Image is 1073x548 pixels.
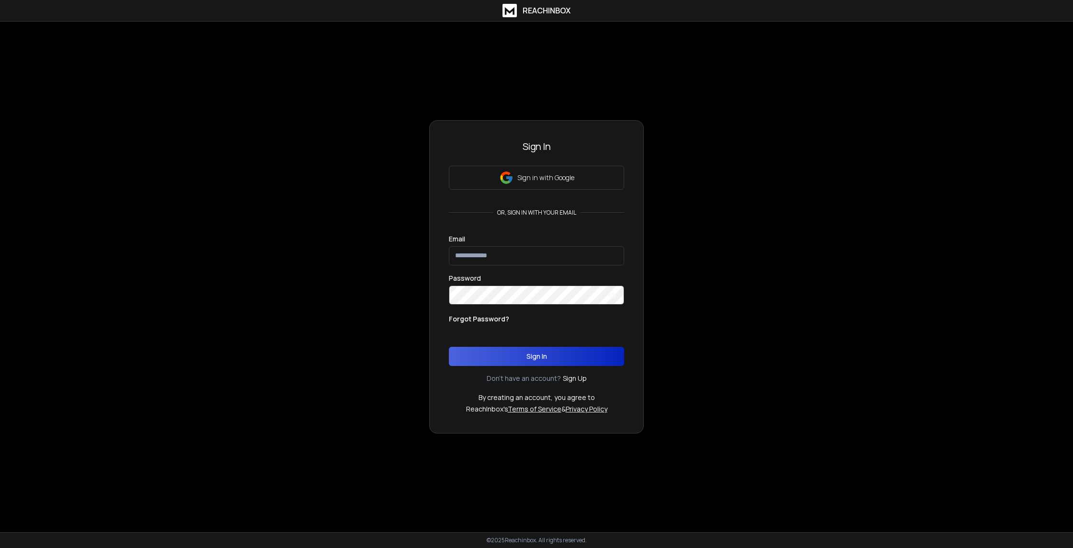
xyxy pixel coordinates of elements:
label: Password [449,275,481,282]
p: ReachInbox's & [466,404,607,414]
a: Privacy Policy [566,404,607,413]
p: Sign in with Google [517,173,574,183]
h3: Sign In [449,140,624,153]
a: Sign Up [563,374,587,383]
a: ReachInbox [502,4,571,17]
img: logo [502,4,517,17]
p: © 2025 Reachinbox. All rights reserved. [487,537,587,544]
p: By creating an account, you agree to [479,393,595,402]
a: Terms of Service [508,404,561,413]
p: Forgot Password? [449,314,509,324]
h1: ReachInbox [523,5,571,16]
p: or, sign in with your email [493,209,580,217]
button: Sign In [449,347,624,366]
p: Don't have an account? [487,374,561,383]
label: Email [449,236,465,242]
button: Sign in with Google [449,166,624,190]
